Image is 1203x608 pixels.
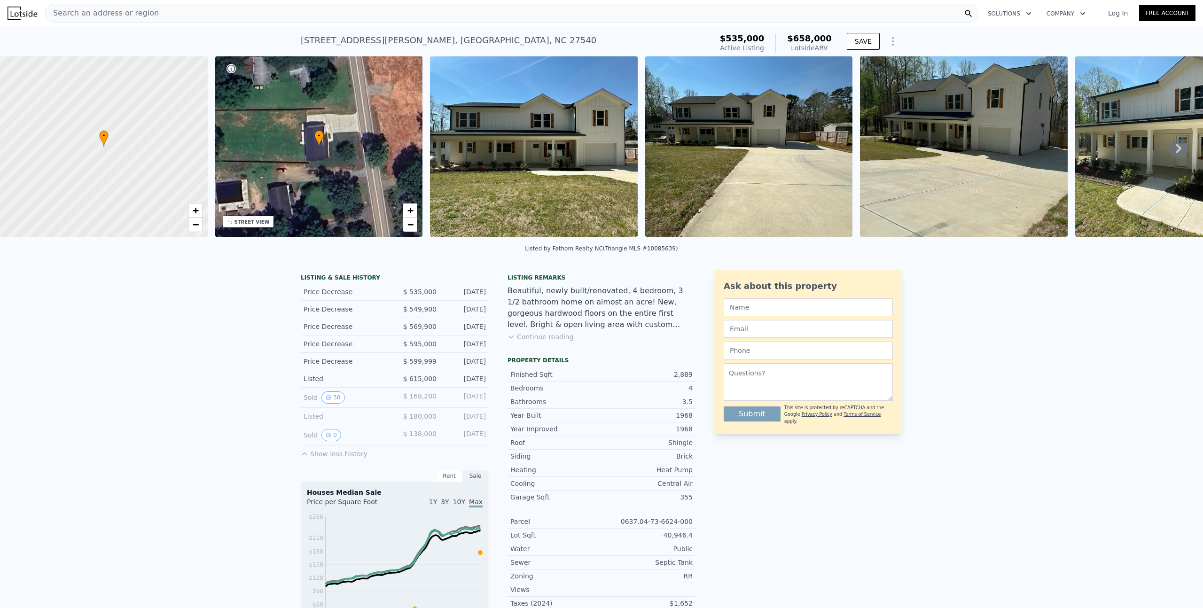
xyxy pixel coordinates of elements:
span: − [407,218,414,230]
div: Finished Sqft [510,370,601,379]
span: $ 549,900 [403,305,437,313]
span: + [192,204,198,216]
div: 3.5 [601,397,693,406]
div: Views [510,585,601,594]
input: Email [724,320,893,338]
span: $ 569,900 [403,323,437,330]
div: [DATE] [444,287,486,296]
span: $ 180,000 [403,413,437,420]
input: Name [724,298,893,316]
span: 10Y [453,498,465,506]
img: Sale: 143594336 Parcel: 83476807 [860,56,1068,237]
span: 3Y [441,498,449,506]
div: • [314,130,324,147]
span: • [314,132,324,140]
div: Public [601,544,693,553]
div: Sale [462,470,489,482]
a: Zoom in [403,203,417,218]
div: 4 [601,383,693,393]
button: SAVE [847,33,880,50]
div: Listed [304,374,387,383]
div: Central Air [601,479,693,488]
div: Heating [510,465,601,475]
div: Price Decrease [304,287,387,296]
img: Sale: 143594336 Parcel: 83476807 [430,56,638,237]
span: − [192,218,198,230]
div: Roof [510,438,601,447]
button: Company [1039,5,1093,22]
div: Listed by Fathom Realty NC (Triangle MLS #10085639) [525,245,678,252]
div: Price Decrease [304,322,387,331]
div: $1,652 [601,599,693,608]
a: Zoom out [403,218,417,232]
button: View historical data [321,391,344,404]
div: Rent [436,470,462,482]
div: Bathrooms [510,397,601,406]
span: $ 138,000 [403,430,437,437]
tspan: $266 [309,514,323,520]
div: Ask about this property [724,280,893,293]
tspan: $98 [312,588,323,594]
div: Beautiful, newly built/renovated, 4 bedroom, 3 1/2 bathroom home on almost an acre! New, gorgeous... [508,285,695,330]
button: Continue reading [508,332,574,342]
div: [DATE] [444,322,486,331]
div: Price Decrease [304,357,387,366]
div: [DATE] [444,412,486,421]
div: Price Decrease [304,304,387,314]
a: Log In [1097,8,1139,18]
div: Price Decrease [304,339,387,349]
div: Zoning [510,571,601,581]
div: Lot Sqft [510,530,601,540]
button: Solutions [980,5,1039,22]
div: Brick [601,452,693,461]
div: [DATE] [444,429,486,441]
div: Heat Pump [601,465,693,475]
div: 0637.04-73-6624-000 [601,517,693,526]
span: $535,000 [720,33,765,43]
span: $658,000 [787,33,832,43]
div: Listing remarks [508,274,695,281]
div: [STREET_ADDRESS][PERSON_NAME] , [GEOGRAPHIC_DATA] , NC 27540 [301,34,596,47]
div: Price per Square Foot [307,497,395,512]
div: 2,889 [601,370,693,379]
span: $ 535,000 [403,288,437,296]
a: Terms of Service [844,412,881,417]
a: Zoom out [188,218,203,232]
div: Water [510,544,601,553]
div: Listed [304,412,387,421]
input: Phone [724,342,893,359]
div: • [99,130,109,147]
span: • [99,132,109,140]
div: Parcel [510,517,601,526]
tspan: $218 [309,535,323,541]
div: 40,946.4 [601,530,693,540]
div: [DATE] [444,339,486,349]
button: Submit [724,406,781,421]
div: [DATE] [444,304,486,314]
tspan: $188 [309,548,323,555]
div: 1968 [601,411,693,420]
div: Garage Sqft [510,492,601,502]
span: $ 168,200 [403,392,437,400]
div: [DATE] [444,391,486,404]
div: Cooling [510,479,601,488]
span: $ 599,999 [403,358,437,365]
tspan: $68 [312,601,323,608]
span: $ 615,000 [403,375,437,382]
span: Active Listing [720,44,764,52]
div: 1968 [601,424,693,434]
a: Zoom in [188,203,203,218]
button: View historical data [321,429,341,441]
tspan: $128 [309,575,323,581]
div: Sewer [510,558,601,567]
div: Septic Tank [601,558,693,567]
a: Privacy Policy [802,412,832,417]
div: Year Improved [510,424,601,434]
div: [DATE] [444,357,486,366]
tspan: $158 [309,561,323,568]
button: Show less history [301,445,367,459]
div: Taxes (2024) [510,599,601,608]
div: LISTING & SALE HISTORY [301,274,489,283]
button: Show Options [883,32,902,51]
div: Siding [510,452,601,461]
